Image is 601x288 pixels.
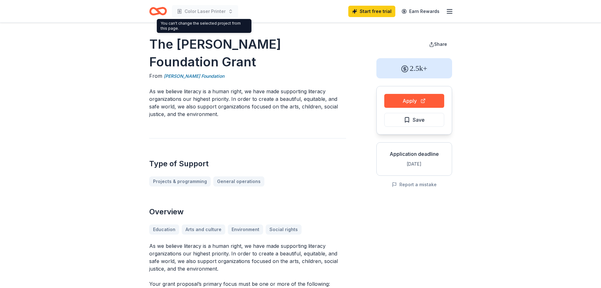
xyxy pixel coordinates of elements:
button: Apply [384,94,444,108]
div: You can't change the selected project from this page. [157,19,251,33]
a: General operations [213,176,264,187]
div: [DATE] [382,160,447,168]
h2: Type of Support [149,159,346,169]
div: 2.5k+ [376,58,452,78]
h2: Overview [149,207,346,217]
a: Start free trial [348,6,395,17]
p: Your grant proposal’s primary focus must be one or more of the following: [149,280,346,288]
p: As we believe literacy is a human right, we have made supporting literacy organizations our highe... [149,88,346,118]
div: From [149,72,346,80]
a: Projects & programming [149,176,211,187]
button: Color Laser Printer [172,5,238,18]
h1: The [PERSON_NAME] Foundation Grant [149,35,346,71]
a: [PERSON_NAME] Foundation [164,72,224,80]
div: Application deadline [382,150,447,158]
span: Share [434,41,447,47]
span: Save [413,116,425,124]
p: As we believe literacy is a human right, we have made supporting literacy organizations our highe... [149,242,346,273]
span: Color Laser Printer [185,8,226,15]
a: Home [149,4,167,19]
button: Share [424,38,452,51]
a: Earn Rewards [398,6,443,17]
button: Report a mistake [392,181,437,188]
button: Save [384,113,444,127]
